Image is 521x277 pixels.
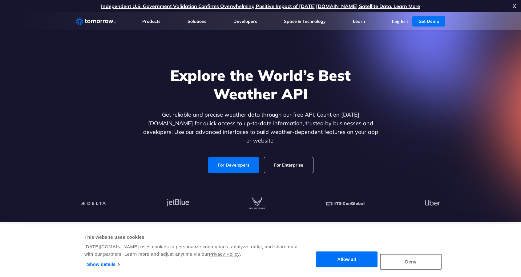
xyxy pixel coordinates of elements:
[142,110,379,145] p: Get reliable and precise weather data through our free API. Count on [DATE][DOMAIN_NAME] for quic...
[392,19,405,24] a: Log In
[142,66,379,103] h1: Explore the World’s Best Weather API
[284,19,326,24] a: Space & Technology
[87,260,119,269] a: Show details
[209,251,240,257] a: Privacy Policy
[380,254,442,270] button: Deny
[412,16,445,27] a: Get Demo
[208,157,259,173] a: For Developers
[353,19,365,24] a: Learn
[188,19,206,24] a: Solutions
[233,19,257,24] a: Developers
[101,3,420,9] a: Independent U.S. Government Validation Confirms Overwhelming Positive Impact of [DATE][DOMAIN_NAM...
[142,19,160,24] a: Products
[264,157,313,173] a: For Enterprise
[84,243,298,258] div: [DATE][DOMAIN_NAME] uses cookies to personalize content/ads, analyze traffic, and share data with...
[316,252,378,267] button: Allow all
[84,234,298,241] div: This website uses cookies
[76,17,116,26] a: Home link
